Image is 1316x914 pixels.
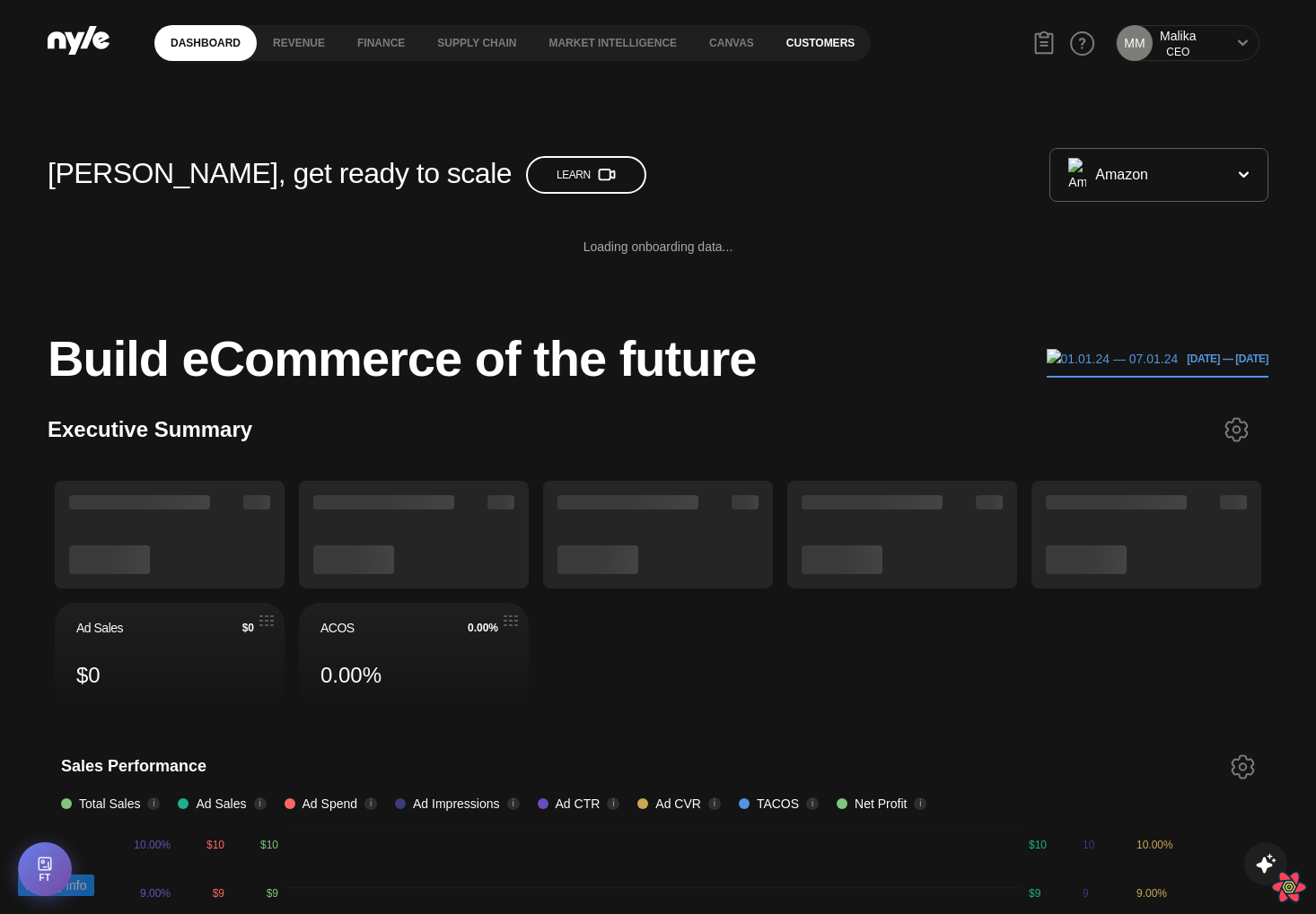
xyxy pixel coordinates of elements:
span: Debug Info [25,875,87,895]
a: Canvas [693,25,770,61]
tspan: $9 [213,887,225,900]
p: [DATE] — [DATE] [1178,351,1268,367]
tspan: 9 [1083,887,1089,900]
img: Amazon [1068,158,1086,192]
a: finance [341,25,421,61]
a: Supply chain [421,25,532,61]
a: Market Intelligence [532,25,693,61]
span: Ad Sales [76,619,123,637]
a: Customers [770,25,871,61]
button: i [708,797,721,810]
h3: Executive Summary [48,415,252,443]
button: i [507,797,520,810]
tspan: $9 [267,887,279,900]
span: $0 [76,659,101,691]
button: Open Feature Toggle Debug Panel [18,842,72,896]
tspan: 9.00% [1136,887,1167,900]
button: Amazon [1049,148,1268,202]
tspan: 10.00% [134,839,171,851]
button: Learn [526,156,646,194]
h1: Sales Performance [61,754,206,785]
div: CEO [1160,45,1196,60]
button: i [806,797,819,810]
button: Debug Info [18,875,94,896]
tspan: $9 [1029,887,1041,900]
tspan: 10 [1083,839,1095,851]
span: TACOS [757,794,799,814]
span: Ad CTR [556,794,601,814]
span: ACOS [320,619,355,637]
span: Total Sales [79,794,140,814]
span: 0.00% [320,659,382,691]
button: [DATE] — [DATE] [1047,341,1268,378]
button: i [914,797,926,810]
tspan: $10 [206,839,224,851]
button: MM [1117,25,1153,61]
button: Revenue [257,37,341,49]
span: $0 [242,622,254,634]
button: Ad Sales$0$0 [55,603,285,707]
button: i [147,797,160,810]
button: ACOS0.00%0.00% [299,603,529,707]
tspan: $10 [1029,839,1047,851]
span: Ad Spend [303,794,358,814]
span: Net Profit [855,794,907,814]
tspan: 10.00% [1136,839,1173,851]
span: Ad Sales [196,794,246,814]
a: Dashboard [154,25,257,61]
tspan: 9.00% [140,887,171,900]
span: Ad CVR [655,794,701,814]
button: i [607,797,619,810]
p: Learn [557,167,616,183]
h1: Build eCommerce of the future [48,332,756,386]
button: i [254,797,267,810]
div: Loading onboarding data... [48,215,1268,278]
button: MalikaCEO [1160,27,1196,60]
span: FT [39,874,50,883]
button: i [364,797,377,810]
button: Open React Query Devtools [1271,869,1307,905]
span: Amazon [1095,165,1148,185]
tspan: $10 [260,839,278,851]
p: [PERSON_NAME], get ready to scale [48,152,512,195]
img: 01.01.24 — 07.01.24 [1047,349,1179,369]
span: 0.00% [468,622,498,634]
div: Malika [1160,27,1196,45]
span: Ad Impressions [413,794,499,814]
